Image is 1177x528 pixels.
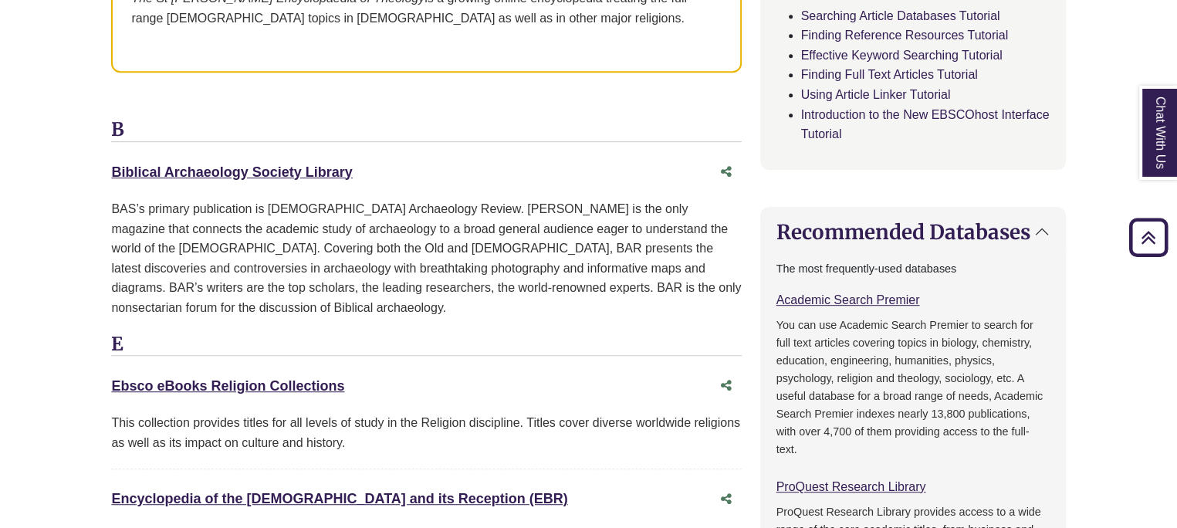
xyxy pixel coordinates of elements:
[801,29,1009,42] a: Finding Reference Resources Tutorial
[801,68,978,81] a: Finding Full Text Articles Tutorial
[801,9,1000,22] a: Searching Article Databases Tutorial
[776,293,920,306] a: Academic Search Premier
[111,164,352,180] a: Biblical Archaeology Society Library
[776,480,926,493] a: ProQuest Research Library
[776,316,1050,459] p: You can use Academic Search Premier to search for full text articles covering topics in biology, ...
[711,371,742,401] button: Share this database
[111,119,741,142] h3: B
[801,88,951,101] a: Using Article Linker Tutorial
[801,108,1050,141] a: Introduction to the New EBSCOhost Interface Tutorial
[761,208,1065,256] button: Recommended Databases
[801,49,1003,62] a: Effective Keyword Searching Tutorial
[111,491,567,506] a: Encyclopedia of the [DEMOGRAPHIC_DATA] and its Reception (EBR)
[111,199,741,318] div: BAS’s primary publication is [DEMOGRAPHIC_DATA] Archaeology Review. [PERSON_NAME] is the only mag...
[711,485,742,514] button: Share this database
[111,413,741,452] div: This collection provides titles for all levels of study in the Religion discipline. Titles cover ...
[776,260,1050,278] p: The most frequently-used databases
[111,378,344,394] a: Ebsco eBooks Religion Collections
[111,333,741,357] h3: E
[1124,227,1173,248] a: Back to Top
[711,157,742,187] button: Share this database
